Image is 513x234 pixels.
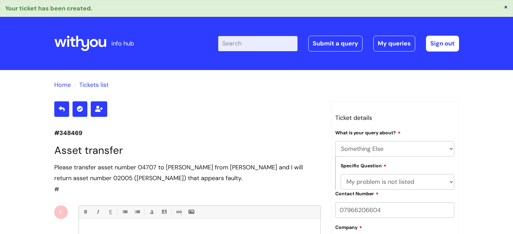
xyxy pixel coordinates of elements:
[54,162,321,195] div: #
[147,208,156,216] a: Font Color
[54,128,321,138] p: #348469
[93,208,102,216] a: Italic (Ctrl-I)
[335,112,455,123] h3: Ticket details
[373,36,415,51] a: My queries
[54,162,321,184] div: Please transfer asset number 04707 to [PERSON_NAME] from [PERSON_NAME] and I will return asset nu...
[73,79,109,90] li: Tickets list
[160,208,168,216] a: Back Color
[426,36,459,51] a: Sign out
[79,81,109,89] a: Tickets list
[54,79,71,90] li: Solution home
[335,224,362,230] label: Company
[187,208,195,216] a: Insert Image...
[335,190,379,197] label: Contact Number
[133,208,141,216] a: 1. Ordered List (Ctrl-Shift-8)
[218,36,297,51] input: Search
[111,38,134,49] p: info hub
[504,4,508,10] button: ×
[174,208,183,216] a: Link
[120,208,129,216] a: • Unordered List (Ctrl-Shift-7)
[335,129,401,136] label: What is your query about?
[54,144,321,157] h1: Asset transfer
[218,36,459,51] div: | -
[54,205,68,219] div: K
[308,36,363,51] a: Submit a query
[81,208,89,216] a: Bold (Ctrl-B)
[341,162,387,169] label: Specific Question
[54,81,71,89] a: Home
[106,208,114,216] a: Underline(Ctrl-U)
